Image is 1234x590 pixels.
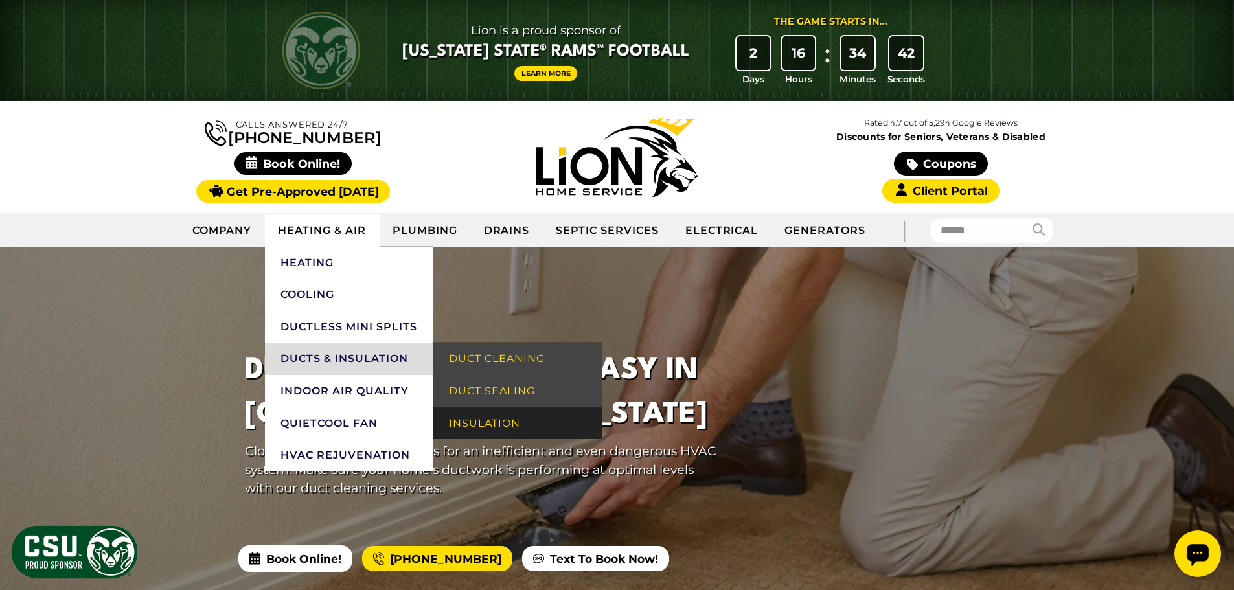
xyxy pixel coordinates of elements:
a: Cooling [265,278,433,311]
a: Ducts & Insulation [265,343,433,375]
a: [PHONE_NUMBER] [362,546,512,572]
div: 34 [841,36,874,70]
a: Client Portal [882,179,999,203]
a: [PHONE_NUMBER] [205,118,381,146]
div: 2 [737,36,770,70]
span: Minutes [840,73,876,85]
div: The Game Starts in... [774,15,887,29]
a: Electrical [672,214,772,247]
p: Clogged, dirty ductwork makes for an inefficient and even dangerous HVAC system. Make sure your h... [245,442,716,497]
div: 16 [782,36,816,70]
span: Seconds [887,73,925,85]
span: Lion is a proud sponsor of [402,20,689,41]
div: 42 [889,36,923,70]
div: : [821,36,834,86]
a: Heating [265,247,433,279]
img: CSU Rams logo [282,12,360,89]
a: Indoor Air Quality [265,375,433,407]
span: Hours [785,73,812,85]
a: Insulation [433,407,602,440]
span: [US_STATE] State® Rams™ Football [402,41,689,63]
a: Septic Services [543,214,672,247]
div: Open chat widget [5,5,52,52]
img: Lion Home Service [536,118,698,197]
a: Text To Book Now! [522,546,669,572]
a: Plumbing [380,214,471,247]
a: Ductless Mini Splits [265,311,433,343]
a: Company [179,214,266,247]
span: Book Online! [234,152,352,175]
div: | [878,213,930,247]
h1: Duct Cleaning Made Easy In [GEOGRAPHIC_DATA][US_STATE] [245,349,716,436]
a: Learn More [514,66,578,81]
a: Duct Cleaning [433,343,602,375]
a: Duct Sealing [433,375,602,407]
a: Get Pre-Approved [DATE] [196,180,390,203]
a: Coupons [894,152,987,176]
p: Rated 4.7 out of 5,294 Google Reviews [779,116,1103,130]
span: Book Online! [238,545,352,571]
a: Drains [471,214,543,247]
a: QuietCool Fan [265,407,433,440]
img: CSU Sponsor Badge [10,524,139,580]
span: Days [742,73,764,85]
a: HVAC Rejuvenation [265,439,433,471]
span: Discounts for Seniors, Veterans & Disabled [782,132,1101,141]
a: Heating & Air [265,214,379,247]
a: Generators [771,214,878,247]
